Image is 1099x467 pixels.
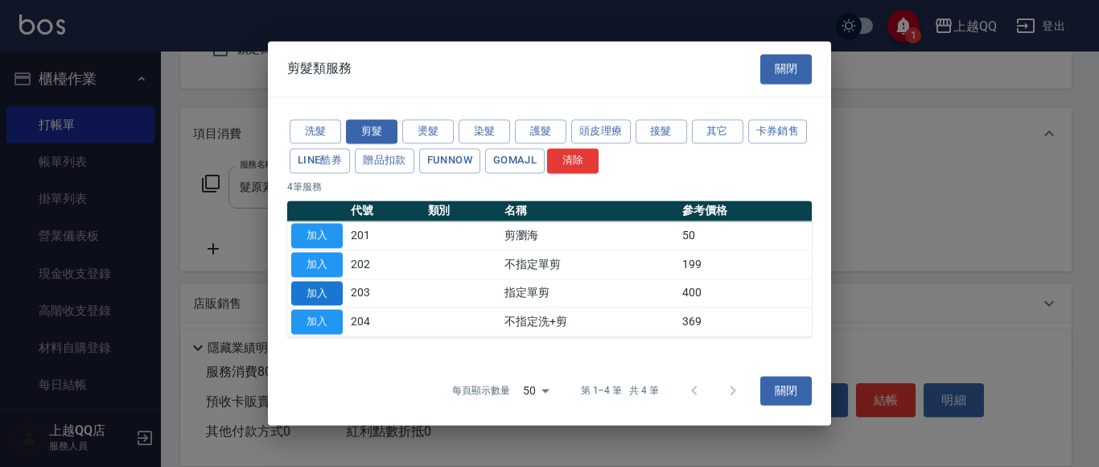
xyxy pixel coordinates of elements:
[760,54,812,84] button: 關閉
[346,119,397,144] button: 剪髮
[760,376,812,406] button: 關閉
[347,308,424,337] td: 204
[291,252,343,277] button: 加入
[459,119,510,144] button: 染髮
[290,149,350,174] button: LINE酷券
[581,384,659,399] p: 第 1–4 筆 共 4 筆
[347,250,424,279] td: 202
[500,250,678,279] td: 不指定單剪
[678,250,812,279] td: 199
[636,119,687,144] button: 接髮
[678,200,812,221] th: 參考價格
[748,119,808,144] button: 卡券銷售
[291,310,343,335] button: 加入
[290,119,341,144] button: 洗髮
[347,200,424,221] th: 代號
[287,180,812,194] p: 4 筆服務
[517,369,555,412] div: 50
[500,279,678,308] td: 指定單剪
[547,149,599,174] button: 清除
[678,221,812,250] td: 50
[515,119,566,144] button: 護髮
[347,221,424,250] td: 201
[500,308,678,337] td: 不指定洗+剪
[571,119,631,144] button: 頭皮理療
[500,221,678,250] td: 剪瀏海
[692,119,743,144] button: 其它
[287,61,352,77] span: 剪髮類服務
[678,279,812,308] td: 400
[452,384,510,399] p: 每頁顯示數量
[678,308,812,337] td: 369
[424,200,501,221] th: 類別
[419,149,480,174] button: FUNNOW
[500,200,678,221] th: 名稱
[355,149,414,174] button: 贈品扣款
[291,281,343,306] button: 加入
[291,223,343,248] button: 加入
[402,119,454,144] button: 燙髮
[485,149,545,174] button: GOMAJL
[347,279,424,308] td: 203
